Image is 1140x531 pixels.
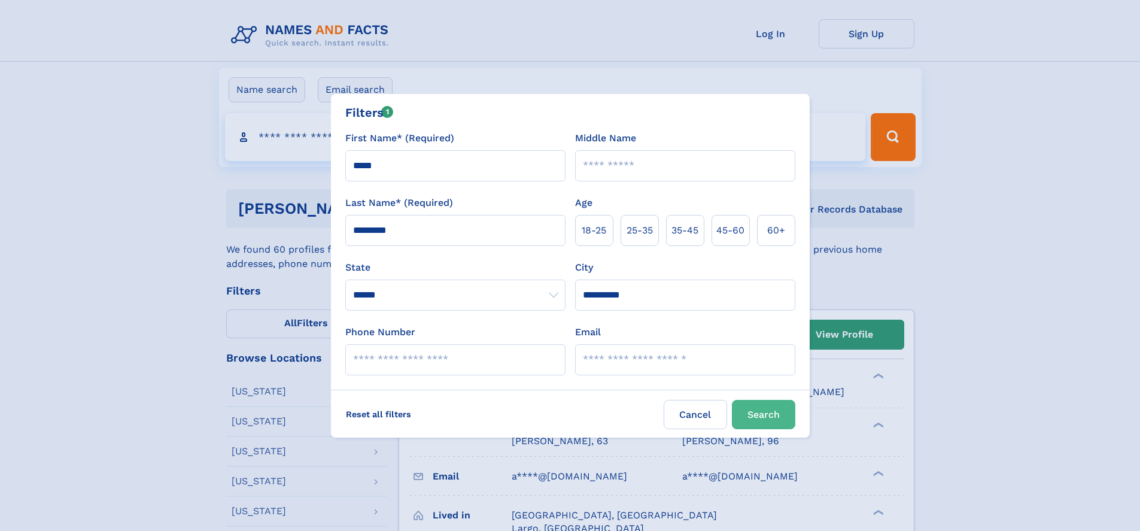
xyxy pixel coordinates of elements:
span: 18‑25 [582,223,606,238]
div: Filters [345,104,394,122]
label: First Name* (Required) [345,131,454,145]
span: 45‑60 [716,223,744,238]
button: Search [732,400,795,429]
label: Last Name* (Required) [345,196,453,210]
span: 25‑35 [627,223,653,238]
label: Cancel [664,400,727,429]
label: State [345,260,566,275]
label: Reset all filters [338,400,419,429]
label: Email [575,325,601,339]
label: Middle Name [575,131,636,145]
label: Age [575,196,592,210]
span: 35‑45 [671,223,698,238]
label: Phone Number [345,325,415,339]
label: City [575,260,593,275]
span: 60+ [767,223,785,238]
